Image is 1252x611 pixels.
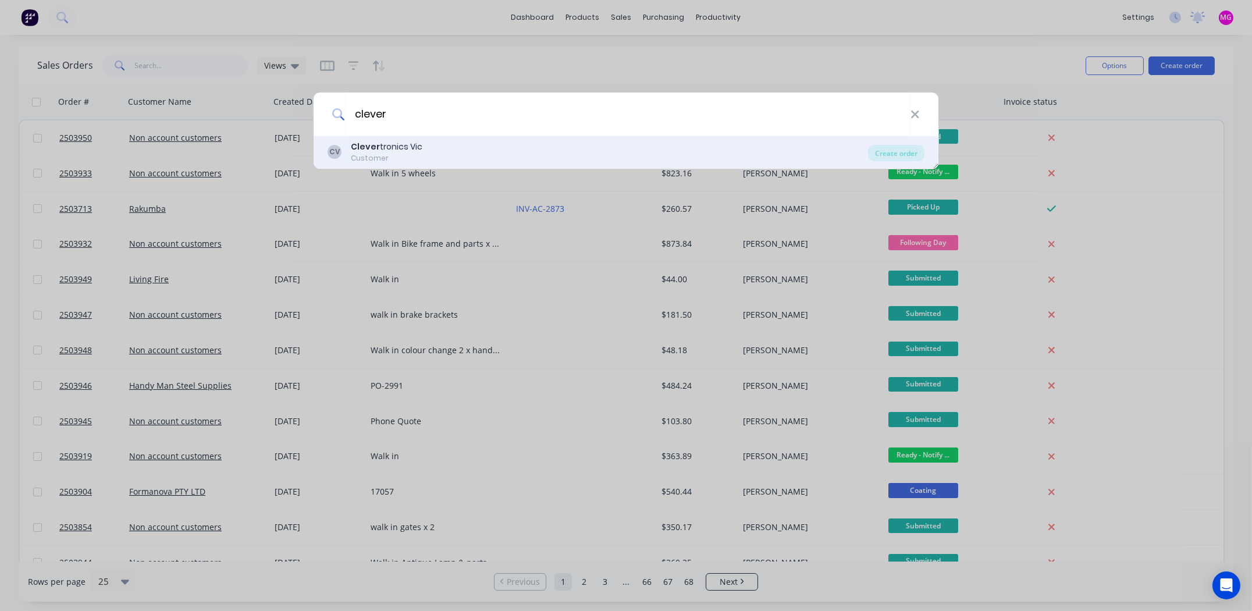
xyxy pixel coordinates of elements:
[351,141,380,152] b: Clever
[345,93,910,136] input: Enter a customer name to create a new order...
[328,145,342,159] div: CV
[351,141,422,153] div: tronics Vic
[1212,571,1240,599] div: Open Intercom Messenger
[868,145,924,161] div: Create order
[351,153,422,164] div: Customer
